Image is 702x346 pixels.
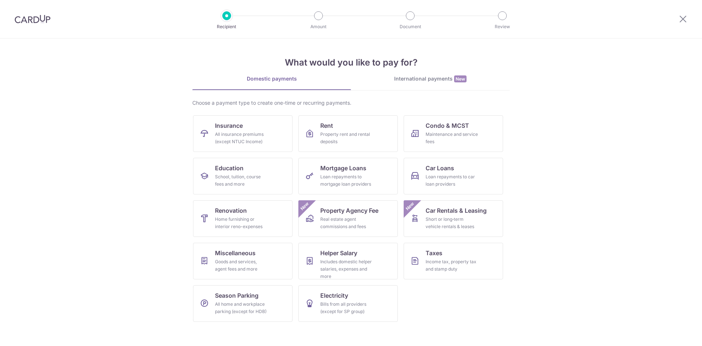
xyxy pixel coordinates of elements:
[298,200,398,237] a: Property Agency FeeReal estate agent commissions and feesNew
[426,131,478,145] div: Maintenance and service fees
[320,131,373,145] div: Property rent and rental deposits
[475,23,529,30] p: Review
[404,200,416,212] span: New
[320,173,373,188] div: Loan repayments to mortgage loan providers
[404,115,503,152] a: Condo & MCSTMaintenance and service fees
[426,164,454,172] span: Car Loans
[426,258,478,273] div: Income tax, property tax and stamp duty
[215,173,268,188] div: School, tuition, course fees and more
[655,324,695,342] iframe: Opens a widget where you can find more information
[215,121,243,130] span: Insurance
[215,291,258,300] span: Season Parking
[215,216,268,230] div: Home furnishing or interior reno-expenses
[320,216,373,230] div: Real estate agent commissions and fees
[383,23,437,30] p: Document
[193,243,292,279] a: MiscellaneousGoods and services, agent fees and more
[200,23,254,30] p: Recipient
[320,258,373,280] div: Includes domestic helper salaries, expenses and more
[299,200,311,212] span: New
[351,75,510,83] div: International payments
[192,75,351,82] div: Domestic payments
[215,249,256,257] span: Miscellaneous
[298,158,398,194] a: Mortgage LoansLoan repayments to mortgage loan providers
[192,56,510,69] h4: What would you like to pay for?
[426,206,487,215] span: Car Rentals & Leasing
[215,131,268,145] div: All insurance premiums (except NTUC Income)
[454,75,467,82] span: New
[215,164,244,172] span: Education
[193,115,292,152] a: InsuranceAll insurance premiums (except NTUC Income)
[298,115,398,152] a: RentProperty rent and rental deposits
[291,23,346,30] p: Amount
[320,206,378,215] span: Property Agency Fee
[193,285,292,322] a: Season ParkingAll home and workplace parking (except for HDB)
[15,15,50,23] img: CardUp
[404,158,503,194] a: Car LoansLoan repayments to car loan providers
[426,121,469,130] span: Condo & MCST
[215,301,268,315] div: All home and workplace parking (except for HDB)
[193,158,292,194] a: EducationSchool, tuition, course fees and more
[404,200,503,237] a: Car Rentals & LeasingShort or long‑term vehicle rentals & leasesNew
[215,258,268,273] div: Goods and services, agent fees and more
[320,164,366,172] span: Mortgage Loans
[426,216,478,230] div: Short or long‑term vehicle rentals & leases
[320,291,348,300] span: Electricity
[215,206,247,215] span: Renovation
[320,301,373,315] div: Bills from all providers (except for SP group)
[298,243,398,279] a: Helper SalaryIncludes domestic helper salaries, expenses and more
[193,200,292,237] a: RenovationHome furnishing or interior reno-expenses
[404,243,503,279] a: TaxesIncome tax, property tax and stamp duty
[320,121,333,130] span: Rent
[426,249,442,257] span: Taxes
[192,99,510,107] div: Choose a payment type to create one-time or recurring payments.
[426,173,478,188] div: Loan repayments to car loan providers
[298,285,398,322] a: ElectricityBills from all providers (except for SP group)
[320,249,357,257] span: Helper Salary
